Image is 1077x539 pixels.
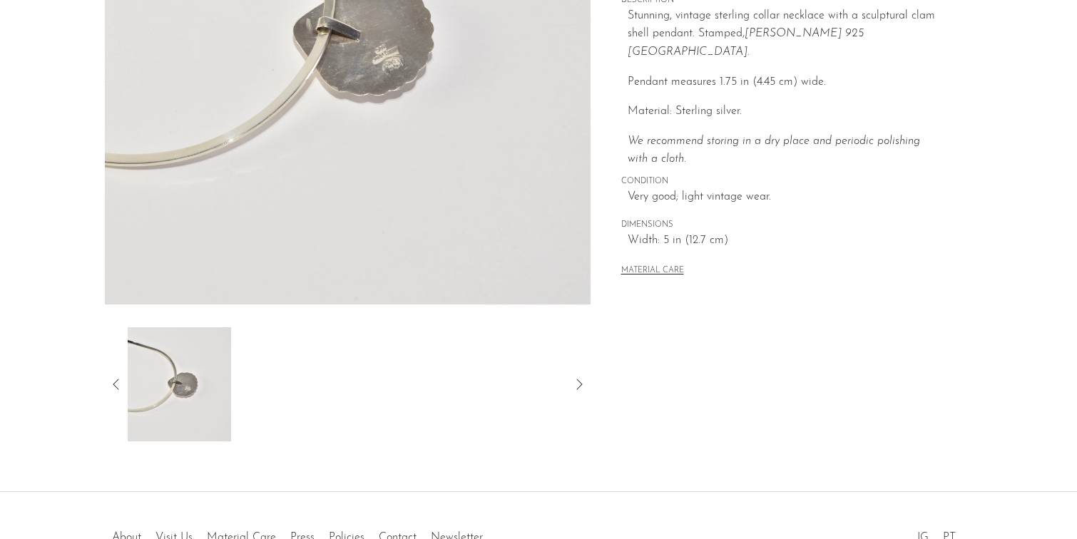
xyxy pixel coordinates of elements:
img: Silver Shell Collar Necklace [128,327,231,441]
em: [PERSON_NAME] 925 [GEOGRAPHIC_DATA]. [628,28,864,58]
span: Very good; light vintage wear. [628,188,942,207]
p: Pendant measures 1.75 in (4.45 cm) wide. [628,73,942,92]
span: DIMENSIONS [621,219,942,232]
p: Stunning, vintage sterling collar necklace with a sculptural clam shell pendant. Stamped, [628,7,942,62]
span: Width: 5 in (12.7 cm) [628,232,942,250]
button: MATERIAL CARE [621,266,684,277]
p: Material: Sterling silver. [628,103,942,121]
span: CONDITION [621,175,942,188]
i: We recommend storing in a dry place and periodic polishing with a cloth. [628,135,920,165]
